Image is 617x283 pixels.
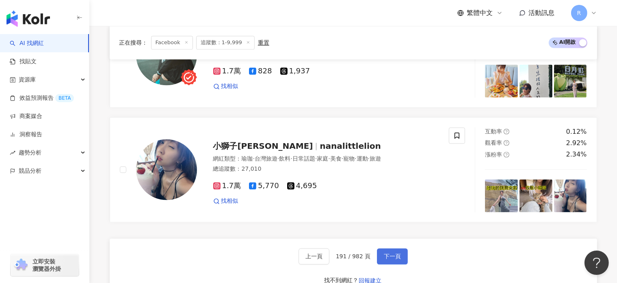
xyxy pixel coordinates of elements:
[504,129,509,134] span: question-circle
[287,182,317,190] span: 4,695
[213,82,238,90] a: 找相似
[342,155,343,162] span: ·
[554,179,587,212] img: post-image
[279,155,290,162] span: 飲料
[10,39,44,47] a: searchAI 找網紅
[330,155,342,162] span: 美食
[136,139,197,200] img: KOL Avatar
[343,155,355,162] span: 寵物
[213,165,439,173] div: 總追蹤數 ： 27,010
[13,259,29,272] img: chrome extension
[554,64,587,97] img: post-image
[504,152,509,157] span: question-circle
[213,141,313,151] span: 小獅子[PERSON_NAME]
[6,11,50,27] img: logo
[10,112,42,120] a: 商案媒合
[320,141,381,151] span: nanalittlelion
[10,58,37,66] a: 找貼文
[384,253,401,259] span: 下一頁
[221,82,238,90] span: 找相似
[280,67,310,75] span: 1,937
[485,179,518,212] img: post-image
[292,155,315,162] span: 日常話題
[213,67,241,75] span: 1.7萬
[377,248,408,264] button: 下一頁
[19,162,41,180] span: 競品分析
[110,117,597,222] a: KOL Avatar小獅子[PERSON_NAME]nanalittlelion網紅類型：瑜珈·台灣旅遊·飲料·日常話題·家庭·美食·寵物·運動·旅遊總追蹤數：27,0101.7萬5,7704,...
[370,155,381,162] span: 旅遊
[585,251,609,275] iframe: Help Scout Beacon - Open
[357,155,368,162] span: 運動
[485,64,518,97] img: post-image
[577,9,581,17] span: R
[368,155,370,162] span: ·
[328,155,330,162] span: ·
[196,36,255,49] span: 追蹤數：1-9,999
[258,39,269,46] div: 重置
[255,155,277,162] span: 台灣旅遊
[249,67,272,75] span: 828
[485,139,502,146] span: 觀看率
[32,258,61,272] span: 立即安裝 瀏覽器外掛
[520,64,552,97] img: post-image
[213,197,238,205] a: 找相似
[213,155,439,163] div: 網紅類型 ：
[119,39,148,46] span: 正在搜尋 ：
[315,155,317,162] span: ·
[19,71,36,89] span: 資源庫
[11,254,79,276] a: chrome extension立即安裝 瀏覽器外掛
[299,248,329,264] button: 上一頁
[19,144,41,162] span: 趨勢分析
[242,155,253,162] span: 瑜珈
[151,36,193,49] span: Facebook
[213,182,241,190] span: 1.7萬
[566,139,587,148] div: 2.92%
[10,94,74,102] a: 效益預測報告BETA
[566,127,587,136] div: 0.12%
[485,151,502,158] span: 漲粉率
[10,150,15,156] span: rise
[520,179,552,212] img: post-image
[253,155,255,162] span: ·
[10,131,42,139] a: 洞察報告
[485,128,502,135] span: 互動率
[249,182,279,190] span: 5,770
[221,197,238,205] span: 找相似
[305,253,323,259] span: 上一頁
[317,155,328,162] span: 家庭
[529,9,555,17] span: 活動訊息
[355,155,356,162] span: ·
[566,150,587,159] div: 2.34%
[467,9,493,17] span: 繁體中文
[277,155,279,162] span: ·
[290,155,292,162] span: ·
[504,140,509,146] span: question-circle
[336,253,371,259] span: 191 / 982 頁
